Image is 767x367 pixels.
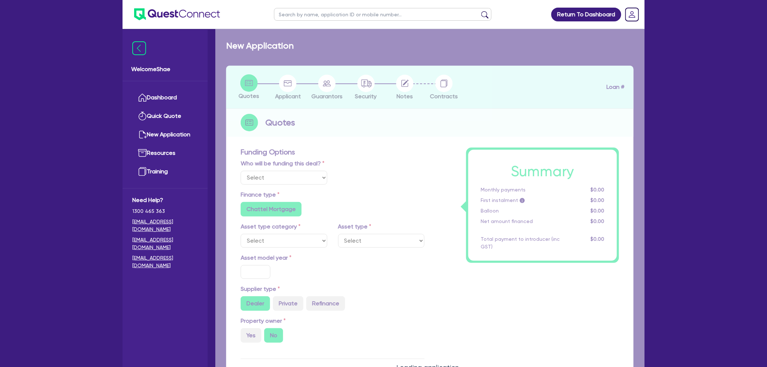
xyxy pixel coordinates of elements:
[138,130,147,139] img: new-application
[132,144,198,162] a: Resources
[138,149,147,157] img: resources
[132,125,198,144] a: New Application
[132,162,198,181] a: Training
[132,236,198,251] a: [EMAIL_ADDRESS][DOMAIN_NAME]
[138,112,147,120] img: quick-quote
[132,254,198,269] a: [EMAIL_ADDRESS][DOMAIN_NAME]
[132,88,198,107] a: Dashboard
[551,8,621,21] a: Return To Dashboard
[274,8,492,21] input: Search by name, application ID or mobile number...
[132,207,198,215] span: 1300 465 363
[132,196,198,205] span: Need Help?
[132,218,198,233] a: [EMAIL_ADDRESS][DOMAIN_NAME]
[623,5,642,24] a: Dropdown toggle
[138,167,147,176] img: training
[132,41,146,55] img: icon-menu-close
[132,107,198,125] a: Quick Quote
[131,65,199,74] span: Welcome Shae
[134,8,220,20] img: quest-connect-logo-blue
